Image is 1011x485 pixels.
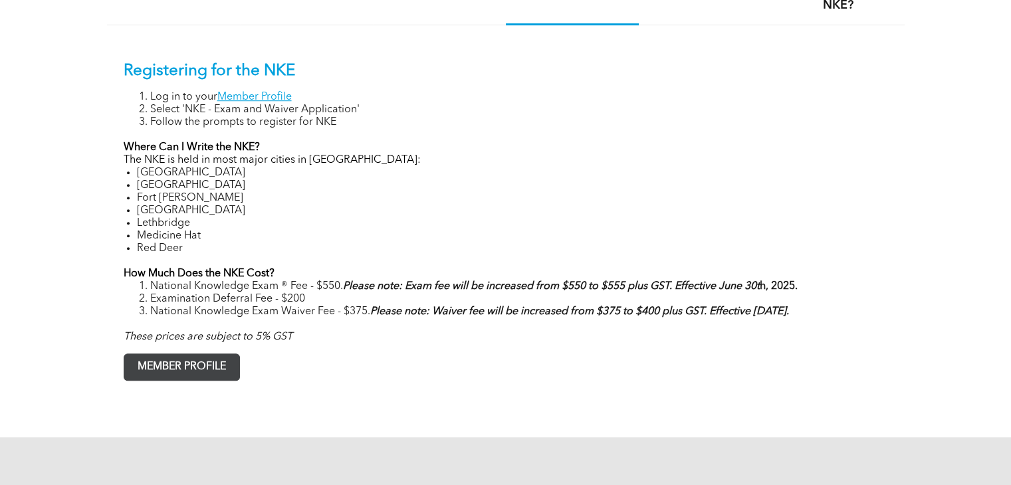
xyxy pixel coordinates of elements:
li: Lethbridge [137,217,888,230]
li: Red Deer [137,242,888,255]
li: Examination Deferral Fee - $200 [150,293,888,306]
li: Select 'NKE - Exam and Waiver Application' [150,104,888,116]
li: Log in to your [150,91,888,104]
a: MEMBER PROFILE [124,353,240,381]
li: Medicine Hat [137,230,888,242]
p: Registering for the NKE [124,62,888,81]
li: National Knowledge Exam Waiver Fee - $375. [150,306,888,318]
li: Follow the prompts to register for NKE [150,116,888,129]
strong: How Much Does the NKE Cost? [124,268,275,279]
strong: Where Can I Write the NKE? [124,142,260,153]
em: These prices are subject to 5% GST [124,332,292,342]
strong: Please note: Waiver fee will be increased from $375 to $400 plus GST. Effective [DATE]. [370,306,789,317]
li: Fort [PERSON_NAME] [137,192,888,205]
span: MEMBER PROFILE [124,354,239,380]
li: National Knowledge Exam ® Fee - $550. [150,280,888,293]
li: [GEOGRAPHIC_DATA] [137,167,888,179]
em: Please note: Exam fee will be increased from $550 to $555 plus GST. Effective June 30t [343,281,760,292]
li: [GEOGRAPHIC_DATA] [137,205,888,217]
a: Member Profile [217,92,292,102]
li: [GEOGRAPHIC_DATA] [137,179,888,192]
strong: h, 2025. [343,281,798,292]
p: The NKE is held in most major cities in [GEOGRAPHIC_DATA]: [124,154,888,167]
